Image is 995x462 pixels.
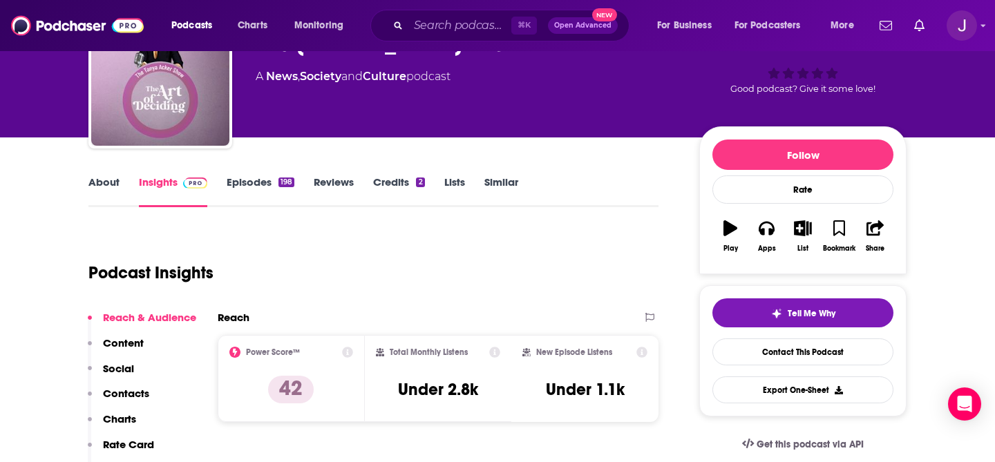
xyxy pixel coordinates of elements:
h2: Total Monthly Listens [390,347,468,357]
h1: Podcast Insights [88,262,214,283]
a: Culture [363,70,406,83]
img: The Tanya Acker Show [91,8,229,146]
a: Reviews [314,175,354,207]
span: For Business [657,16,712,35]
button: Content [88,336,144,362]
button: open menu [821,15,871,37]
img: tell me why sparkle [771,308,782,319]
a: Contact This Podcast [712,338,893,365]
p: 42 [268,376,314,403]
a: Show notifications dropdown [874,14,898,37]
button: open menu [726,15,821,37]
img: Podchaser - Follow, Share and Rate Podcasts [11,12,144,39]
button: Bookmark [821,211,857,261]
p: Contacts [103,387,149,400]
h2: Reach [218,311,249,324]
button: Open AdvancedNew [548,17,618,34]
div: Apps [758,244,776,253]
span: New [592,8,617,21]
div: 42Good podcast? Give it some love! [699,17,907,103]
span: Logged in as josephpapapr [947,10,977,41]
div: Open Intercom Messenger [948,387,981,421]
p: Reach & Audience [103,311,196,324]
button: Charts [88,412,136,438]
div: Search podcasts, credits, & more... [383,10,643,41]
p: Content [103,336,144,349]
button: Export One-Sheet [712,376,893,403]
div: 2 [416,177,424,187]
div: List [797,244,808,253]
button: open menu [285,15,361,37]
div: Bookmark [823,244,855,253]
span: Tell Me Why [788,308,835,319]
div: 198 [278,177,294,187]
button: Apps [748,211,784,261]
h2: Power Score™ [246,347,300,357]
a: Society [300,70,341,83]
button: Play [712,211,748,261]
span: ⌘ K [511,17,537,35]
div: Rate [712,175,893,204]
span: For Podcasters [735,16,801,35]
button: Contacts [88,387,149,412]
a: Similar [484,175,518,207]
span: Get this podcast via API [757,439,864,450]
button: Follow [712,139,893,170]
a: InsightsPodchaser Pro [139,175,207,207]
span: More [831,16,854,35]
button: Show profile menu [947,10,977,41]
a: About [88,175,120,207]
button: Social [88,362,134,387]
a: Get this podcast via API [731,427,875,461]
h2: New Episode Listens [536,347,612,357]
input: Search podcasts, credits, & more... [408,15,511,37]
div: A podcast [256,68,451,85]
a: Show notifications dropdown [909,14,930,37]
a: News [266,70,298,83]
button: Reach & Audience [88,311,196,336]
p: Rate Card [103,438,154,451]
span: Open Advanced [554,22,612,29]
button: open menu [162,15,230,37]
button: Share [857,211,893,261]
a: Episodes198 [227,175,294,207]
a: Lists [444,175,465,207]
button: List [785,211,821,261]
a: Credits2 [373,175,424,207]
div: Play [723,244,738,253]
span: Monitoring [294,16,343,35]
span: Charts [238,16,267,35]
span: , [298,70,300,83]
div: Share [866,244,884,253]
img: Podchaser Pro [183,177,207,189]
span: and [341,70,363,83]
a: Charts [229,15,276,37]
p: Social [103,362,134,375]
span: Good podcast? Give it some love! [730,84,875,94]
h3: Under 2.8k [398,379,478,400]
p: Charts [103,412,136,425]
span: Podcasts [171,16,212,35]
img: User Profile [947,10,977,41]
button: open menu [647,15,729,37]
button: tell me why sparkleTell Me Why [712,298,893,327]
h3: Under 1.1k [546,379,625,400]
